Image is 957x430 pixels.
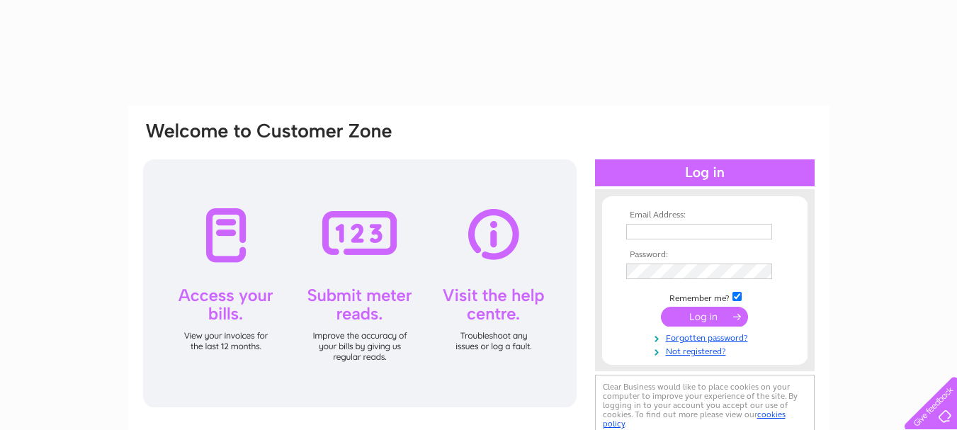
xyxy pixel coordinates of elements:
[661,307,748,327] input: Submit
[623,290,787,304] td: Remember me?
[626,330,787,344] a: Forgotten password?
[603,409,786,429] a: cookies policy
[623,250,787,260] th: Password:
[626,344,787,357] a: Not registered?
[623,210,787,220] th: Email Address:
